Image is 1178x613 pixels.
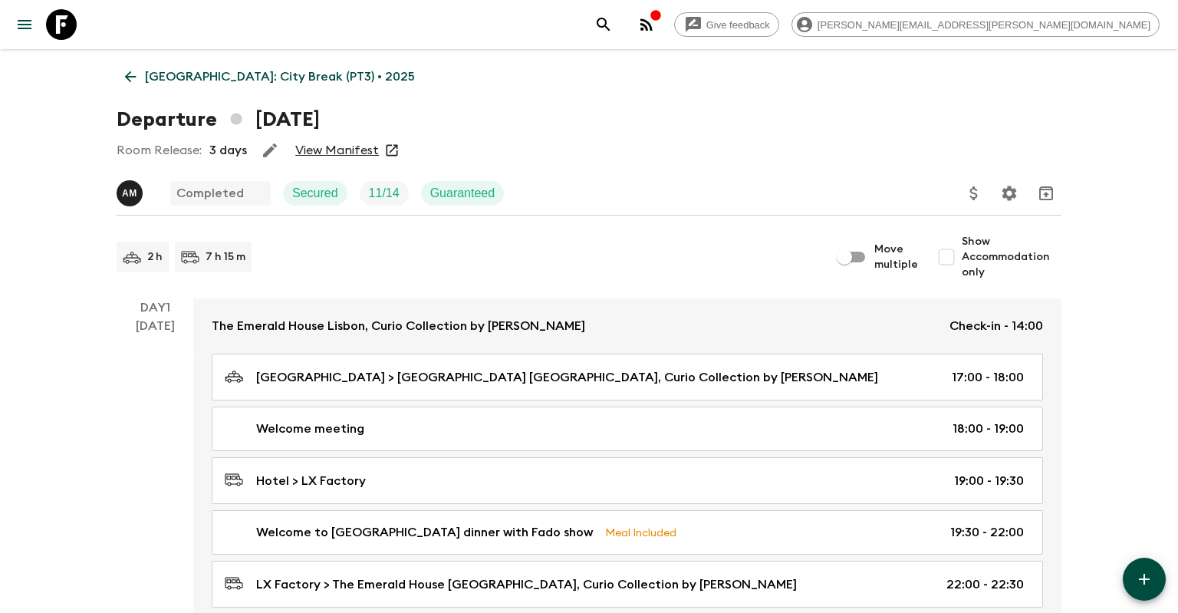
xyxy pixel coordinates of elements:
button: Unarchive [1031,178,1061,209]
p: [GEOGRAPHIC_DATA] > [GEOGRAPHIC_DATA] [GEOGRAPHIC_DATA], Curio Collection by [PERSON_NAME] [256,368,878,387]
p: 7 h 15 m [206,249,245,265]
h1: Departure [DATE] [117,104,320,135]
p: Welcome meeting [256,420,364,438]
p: [GEOGRAPHIC_DATA]: City Break (PT3) • 2025 [145,68,415,86]
p: Day 1 [117,298,193,317]
p: Check-in - 14:00 [949,317,1043,335]
a: Welcome meeting18:00 - 19:00 [212,407,1043,451]
div: [PERSON_NAME][EMAIL_ADDRESS][PERSON_NAME][DOMAIN_NAME] [791,12,1160,37]
p: 11 / 14 [369,184,400,203]
p: Hotel > LX Factory [256,472,366,490]
button: menu [9,9,40,40]
span: Move multiple [874,242,919,272]
span: Ana Margarida Moura [117,185,146,197]
div: Secured [283,181,347,206]
p: 2 h [147,249,163,265]
a: LX Factory > The Emerald House [GEOGRAPHIC_DATA], Curio Collection by [PERSON_NAME]22:00 - 22:30 [212,561,1043,608]
a: [GEOGRAPHIC_DATA]: City Break (PT3) • 2025 [117,61,423,92]
p: Welcome to [GEOGRAPHIC_DATA] dinner with Fado show [256,523,593,542]
p: Completed [176,184,244,203]
button: search adventures [588,9,619,40]
p: 19:00 - 19:30 [954,472,1024,490]
a: Hotel > LX Factory19:00 - 19:30 [212,457,1043,504]
p: LX Factory > The Emerald House [GEOGRAPHIC_DATA], Curio Collection by [PERSON_NAME] [256,575,797,594]
button: Update Price, Early Bird Discount and Costs [959,178,989,209]
span: Give feedback [698,19,778,31]
span: Show Accommodation only [962,234,1061,280]
p: 22:00 - 22:30 [946,575,1024,594]
p: Room Release: [117,141,202,160]
div: Trip Fill [360,181,409,206]
p: Secured [292,184,338,203]
p: 17:00 - 18:00 [952,368,1024,387]
a: [GEOGRAPHIC_DATA] > [GEOGRAPHIC_DATA] [GEOGRAPHIC_DATA], Curio Collection by [PERSON_NAME]17:00 -... [212,354,1043,400]
a: The Emerald House Lisbon, Curio Collection by [PERSON_NAME]Check-in - 14:00 [193,298,1061,354]
span: [PERSON_NAME][EMAIL_ADDRESS][PERSON_NAME][DOMAIN_NAME] [809,19,1159,31]
p: 19:30 - 22:00 [950,523,1024,542]
p: 18:00 - 19:00 [953,420,1024,438]
a: Give feedback [674,12,779,37]
p: The Emerald House Lisbon, Curio Collection by [PERSON_NAME] [212,317,585,335]
button: Settings [994,178,1025,209]
p: Meal Included [605,524,676,541]
p: Guaranteed [430,184,495,203]
a: View Manifest [295,143,379,158]
a: Welcome to [GEOGRAPHIC_DATA] dinner with Fado showMeal Included19:30 - 22:00 [212,510,1043,555]
p: 3 days [209,141,247,160]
